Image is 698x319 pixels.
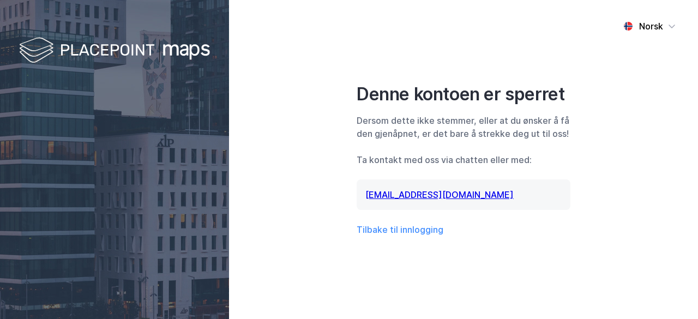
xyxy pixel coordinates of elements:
div: Denne kontoen er sperret [357,83,570,105]
img: logo-white.f07954bde2210d2a523dddb988cd2aa7.svg [19,35,210,67]
a: [EMAIL_ADDRESS][DOMAIN_NAME] [365,189,514,200]
div: Kontrollprogram for chat [643,267,698,319]
div: Ta kontakt med oss via chatten eller med: [357,153,570,166]
div: Dersom dette ikke stemmer, eller at du ønsker å få den gjenåpnet, er det bare å strekke deg ut ti... [357,114,570,140]
div: Norsk [639,20,663,33]
button: Tilbake til innlogging [357,223,443,236]
iframe: Chat Widget [643,267,698,319]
